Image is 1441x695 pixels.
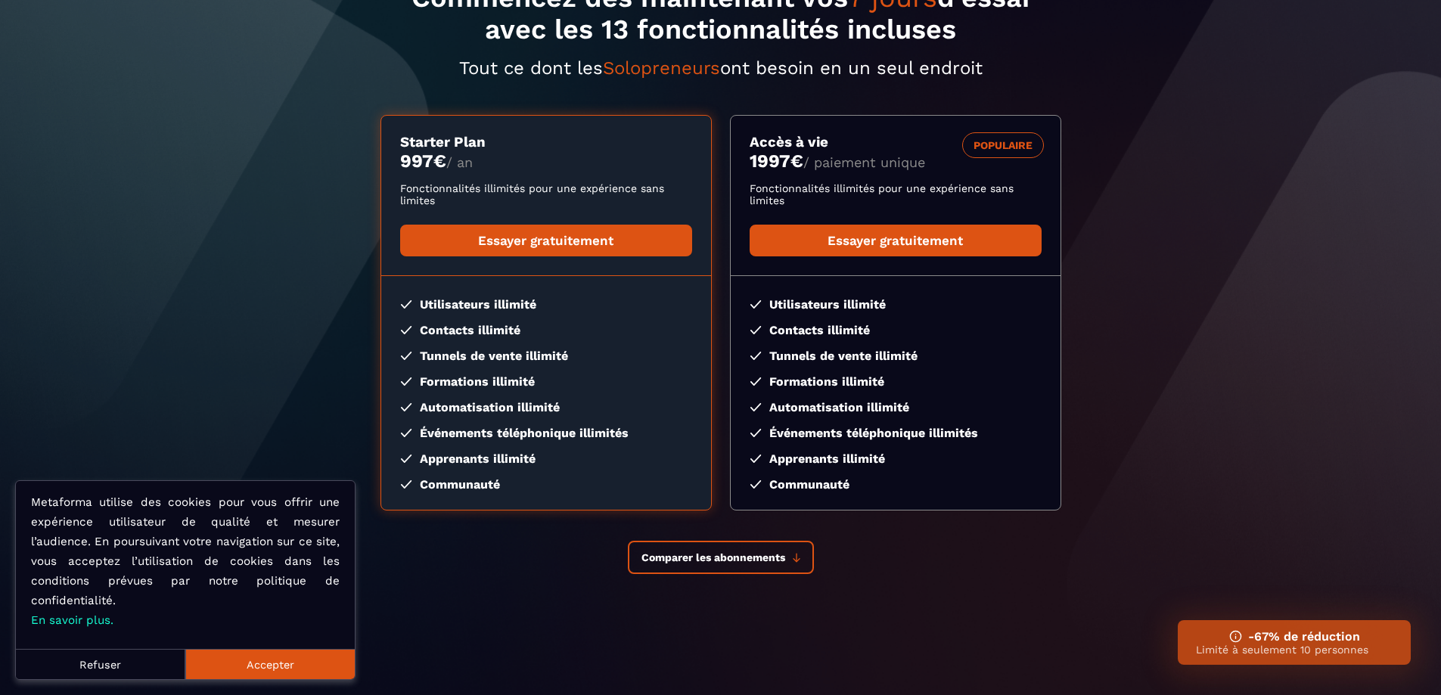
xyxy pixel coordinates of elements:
[750,400,1042,414] li: Automatisation illimité
[400,134,692,150] h3: Starter Plan
[185,649,355,679] button: Accepter
[400,182,692,206] p: Fonctionnalités illimités pour une expérience sans limites
[750,182,1042,206] p: Fonctionnalités illimités pour une expérience sans limites
[400,403,412,411] img: checked
[750,374,1042,389] li: Formations illimité
[750,477,1042,492] li: Communauté
[750,451,1042,466] li: Apprenants illimité
[400,455,412,463] img: checked
[400,480,412,489] img: checked
[1196,629,1393,644] h3: -67% de réduction
[433,150,446,172] currency: €
[750,300,762,309] img: checked
[750,429,762,437] img: checked
[1196,644,1393,656] p: Limité à seulement 10 personnes
[400,374,692,389] li: Formations illimité
[750,297,1042,312] li: Utilisateurs illimité
[400,400,692,414] li: Automatisation illimité
[400,297,692,312] li: Utilisateurs illimité
[750,403,762,411] img: checked
[446,154,473,170] span: / an
[750,426,1042,440] li: Événements téléphonique illimités
[400,323,692,337] li: Contacts illimité
[400,377,412,386] img: checked
[400,426,692,440] li: Événements téléphonique illimités
[603,57,720,79] span: Solopreneurs
[400,150,446,172] money: 997
[400,477,692,492] li: Communauté
[750,455,762,463] img: checked
[31,492,340,630] p: Metaforma utilise des cookies pour vous offrir une expérience utilisateur de qualité et mesurer l...
[628,541,814,574] button: Comparer les abonnements
[16,649,185,679] button: Refuser
[803,154,925,170] span: / paiement unique
[962,132,1044,158] div: POPULAIRE
[400,349,692,363] li: Tunnels de vente illimité
[400,225,692,256] a: Essayer gratuitement
[750,134,1042,150] h3: Accès à vie
[750,352,762,360] img: checked
[641,551,785,563] span: Comparer les abonnements
[1229,630,1242,643] img: ifno
[750,225,1042,256] a: Essayer gratuitement
[380,57,1061,79] p: Tout ce dont les ont besoin en un seul endroit
[31,613,113,627] a: En savoir plus.
[400,300,412,309] img: checked
[750,349,1042,363] li: Tunnels de vente illimité
[400,326,412,334] img: checked
[750,150,803,172] money: 1997
[400,352,412,360] img: checked
[750,480,762,489] img: checked
[400,451,692,466] li: Apprenants illimité
[750,326,762,334] img: checked
[790,150,803,172] currency: €
[750,323,1042,337] li: Contacts illimité
[400,429,412,437] img: checked
[750,377,762,386] img: checked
